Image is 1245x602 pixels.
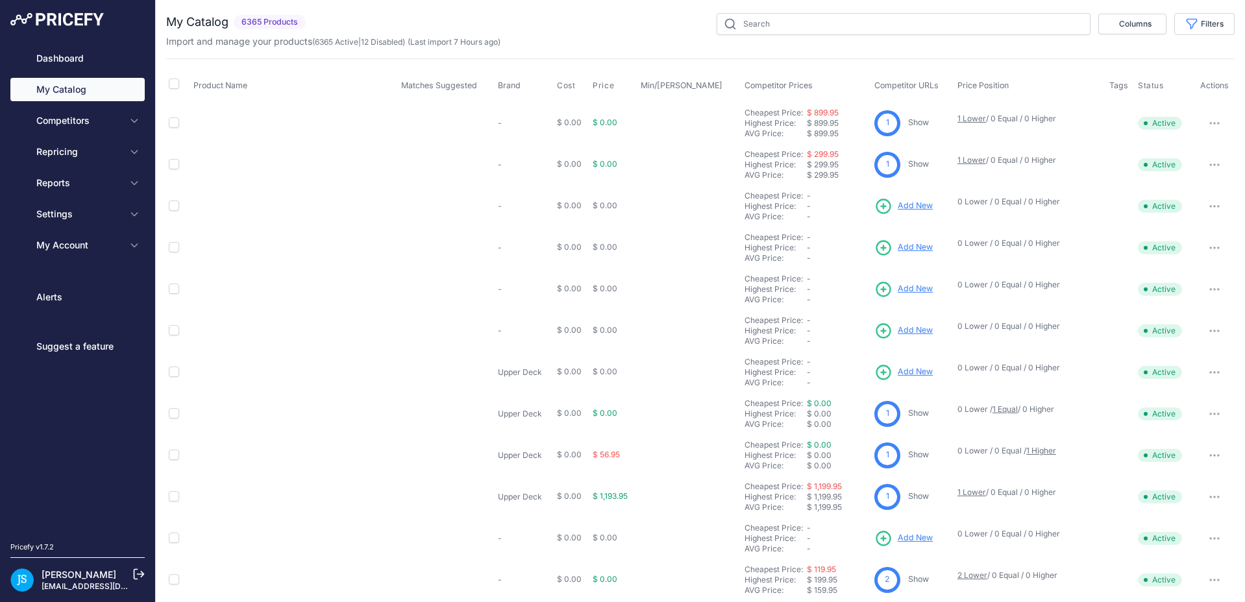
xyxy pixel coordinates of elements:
[807,502,869,512] div: $ 1,199.95
[957,487,1096,498] p: / 0 Equal / 0 Higher
[957,570,1096,581] p: / 0 Equal / 0 Higher
[745,284,807,295] div: Highest Price:
[557,80,575,91] span: Cost
[745,128,807,139] div: AVG Price:
[1138,80,1166,91] button: Status
[745,108,803,117] a: Cheapest Price:
[807,170,869,180] div: $ 299.95
[807,211,811,221] span: -
[908,159,929,169] a: Show
[10,171,145,195] button: Reports
[745,211,807,222] div: AVG Price:
[498,326,552,336] p: -
[807,398,832,408] a: $ 0.00
[957,197,1096,207] p: 0 Lower / 0 Equal / 0 Higher
[498,409,552,419] p: Upper Deck
[1138,200,1182,213] span: Active
[1138,407,1182,420] span: Active
[908,450,929,459] a: Show
[745,481,803,491] a: Cheapest Price:
[957,363,1096,373] p: 0 Lower / 0 Equal / 0 Higher
[10,78,145,101] a: My Catalog
[593,117,617,127] span: $ 0.00
[957,280,1096,290] p: 0 Lower / 0 Equal / 0 Higher
[1138,490,1182,503] span: Active
[957,446,1096,456] p: 0 Lower / 0 Equal /
[807,118,839,128] span: $ 899.95
[874,529,933,548] a: Add New
[807,575,837,584] span: $ 199.95
[745,232,803,242] a: Cheapest Price:
[745,326,807,336] div: Highest Price:
[557,80,578,91] button: Cost
[36,176,121,189] span: Reports
[401,80,477,90] span: Matches Suggested
[593,367,617,376] span: $ 0.00
[957,529,1096,539] p: 0 Lower / 0 Equal / 0 Higher
[593,283,617,293] span: $ 0.00
[807,253,811,263] span: -
[957,80,1009,90] span: Price Position
[498,284,552,295] p: -
[807,533,811,543] span: -
[807,440,832,450] a: $ 0.00
[874,80,939,90] span: Competitor URLs
[36,208,121,221] span: Settings
[886,407,889,420] span: 1
[557,242,582,252] span: $ 0.00
[745,160,807,170] div: Highest Price:
[593,200,617,210] span: $ 0.00
[498,80,521,90] span: Brand
[498,118,552,128] p: -
[807,523,811,533] span: -
[886,158,889,171] span: 1
[1174,13,1235,35] button: Filters
[957,321,1096,331] p: 0 Lower / 0 Equal / 0 Higher
[807,128,869,139] div: $ 899.95
[807,243,811,252] span: -
[807,378,811,387] span: -
[908,117,929,127] a: Show
[807,160,839,169] span: $ 299.95
[593,533,617,542] span: $ 0.00
[807,274,811,283] span: -
[807,108,839,117] a: $ 899.95
[10,234,145,257] button: My Account
[807,315,811,325] span: -
[957,238,1096,248] p: 0 Lower / 0 Equal / 0 Higher
[807,336,811,346] span: -
[593,325,617,335] span: $ 0.00
[557,574,582,584] span: $ 0.00
[886,117,889,129] span: 1
[745,544,807,554] div: AVG Price:
[745,378,807,388] div: AVG Price:
[745,357,803,367] a: Cheapest Price:
[1138,324,1182,337] span: Active
[10,109,145,132] button: Competitors
[1026,446,1056,455] a: 1 Higher
[807,419,869,429] div: $ 0.00
[745,461,807,471] div: AVG Price:
[498,243,552,253] p: -
[1138,80,1164,91] span: Status
[593,574,617,584] span: $ 0.00
[992,404,1018,414] a: 1 Equal
[957,404,1096,415] p: 0 Lower / / 0 Higher
[10,13,104,26] img: Pricefy Logo
[807,564,836,574] a: $ 119.95
[745,201,807,211] div: Highest Price:
[807,461,869,471] div: $ 0.00
[745,533,807,544] div: Highest Price:
[898,532,933,544] span: Add New
[745,398,803,408] a: Cheapest Price:
[745,253,807,263] div: AVG Price:
[10,285,145,309] a: Alerts
[498,492,552,502] p: Upper Deck
[745,419,807,429] div: AVG Price:
[193,80,247,90] span: Product Name
[745,575,807,585] div: Highest Price:
[898,283,933,295] span: Add New
[641,80,722,90] span: Min/[PERSON_NAME]
[498,160,552,170] p: -
[885,573,890,586] span: 2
